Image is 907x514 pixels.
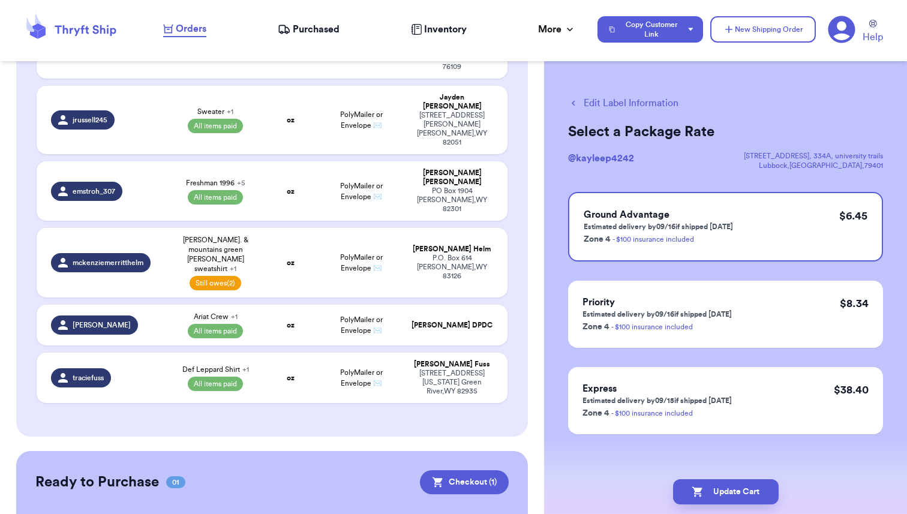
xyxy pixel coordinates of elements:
a: Purchased [278,22,340,37]
span: @ kayleep4242 [568,154,634,163]
div: [PERSON_NAME] Fuss [411,360,493,369]
span: [PERSON_NAME]. & mountains green [PERSON_NAME] sweatshirt [176,235,256,273]
a: Inventory [411,22,467,37]
span: mckenziemerritthelm [73,258,143,267]
span: Still owes (2) [190,276,241,290]
div: PO Box 1904 [PERSON_NAME] , WY 82301 [411,187,493,214]
span: PolyMailer or Envelope ✉️ [340,254,383,272]
strong: oz [287,116,295,124]
span: Express [582,384,617,393]
strong: oz [287,321,295,329]
span: Zone 4 [582,409,609,417]
a: - $100 insurance included [612,236,694,243]
span: Def Leppard Shirt [182,365,249,374]
a: - $100 insurance included [611,323,693,330]
span: PolyMailer or Envelope ✉️ [340,316,383,334]
p: Estimated delivery by 09/16 if shipped [DATE] [582,309,732,319]
p: Estimated delivery by 09/15 if shipped [DATE] [582,396,732,405]
span: [PERSON_NAME] [73,320,131,330]
div: P.O. Box 614 [PERSON_NAME] , WY 83126 [411,254,493,281]
div: [STREET_ADDRESS][PERSON_NAME] [PERSON_NAME] , WY 82051 [411,111,493,147]
span: Ariat Crew [194,312,238,321]
span: + 1 [231,313,238,320]
span: + 5 [237,179,245,187]
p: $ 6.45 [839,208,867,224]
span: Orders [176,22,206,36]
button: Edit Label Information [568,96,678,110]
span: All items paid [188,377,243,391]
span: PolyMailer or Envelope ✉️ [340,111,383,129]
span: + 1 [230,265,236,272]
div: [PERSON_NAME] Helm [411,245,493,254]
button: Copy Customer Link [597,16,703,43]
span: traciefuss [73,373,104,383]
strong: oz [287,259,295,266]
span: Priority [582,297,615,307]
div: Lubbock , [GEOGRAPHIC_DATA] , 79401 [744,161,883,170]
strong: oz [287,374,295,381]
div: [PERSON_NAME] [PERSON_NAME] [411,169,493,187]
p: Estimated delivery by 09/16 if shipped [DATE] [584,222,733,232]
span: Zone 4 [584,235,610,244]
div: [STREET_ADDRESS][US_STATE] Green River , WY 82935 [411,369,493,396]
span: emstroh_307 [73,187,115,196]
button: Update Cart [673,479,779,504]
h2: Ready to Purchase [35,473,159,492]
span: Inventory [424,22,467,37]
span: Ground Advantage [584,210,669,220]
div: [PERSON_NAME] DPDC [411,321,493,330]
span: + 1 [242,366,249,373]
button: New Shipping Order [710,16,816,43]
span: Sweater [197,107,233,116]
span: Help [863,30,883,44]
a: - $100 insurance included [611,410,693,417]
a: Help [863,20,883,44]
span: + 1 [227,108,233,115]
span: PolyMailer or Envelope ✉️ [340,369,383,387]
span: Zone 4 [582,323,609,331]
span: Purchased [293,22,340,37]
a: Orders [163,22,206,37]
span: All items paid [188,324,243,338]
span: All items paid [188,190,243,205]
button: Checkout (1) [420,470,509,494]
p: $ 8.34 [840,295,869,312]
div: [STREET_ADDRESS] , 334A, university trails [744,151,883,161]
div: More [538,22,576,37]
h2: Select a Package Rate [568,122,883,142]
span: Freshman 1996 [186,178,245,188]
span: PolyMailer or Envelope ✉️ [340,182,383,200]
div: Jayden [PERSON_NAME] [411,93,493,111]
p: $ 38.40 [834,381,869,398]
span: All items paid [188,119,243,133]
strong: oz [287,188,295,195]
span: jrussell245 [73,115,107,125]
span: 01 [166,476,185,488]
